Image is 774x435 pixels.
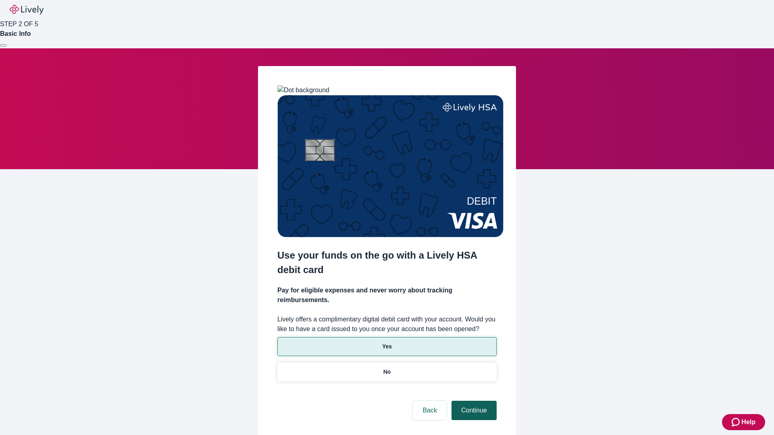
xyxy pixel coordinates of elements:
[277,248,497,277] h2: Use your funds on the go with a Lively HSA debit card
[277,315,497,334] label: Lively offers a complimentary digital debit card with your account. Would you like to have a card...
[277,337,497,356] button: Yes
[722,414,765,430] button: Zendesk support iconHelp
[277,85,329,95] img: Dot background
[413,401,447,420] button: Back
[732,417,741,427] svg: Zendesk support icon
[383,368,391,376] p: No
[277,286,497,305] h4: Pay for eligible expenses and never worry about tracking reimbursements.
[382,342,392,351] p: Yes
[451,401,497,420] button: Continue
[277,95,504,237] img: Debit card
[741,417,755,427] span: Help
[277,362,497,381] button: No
[10,5,44,14] img: Lively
